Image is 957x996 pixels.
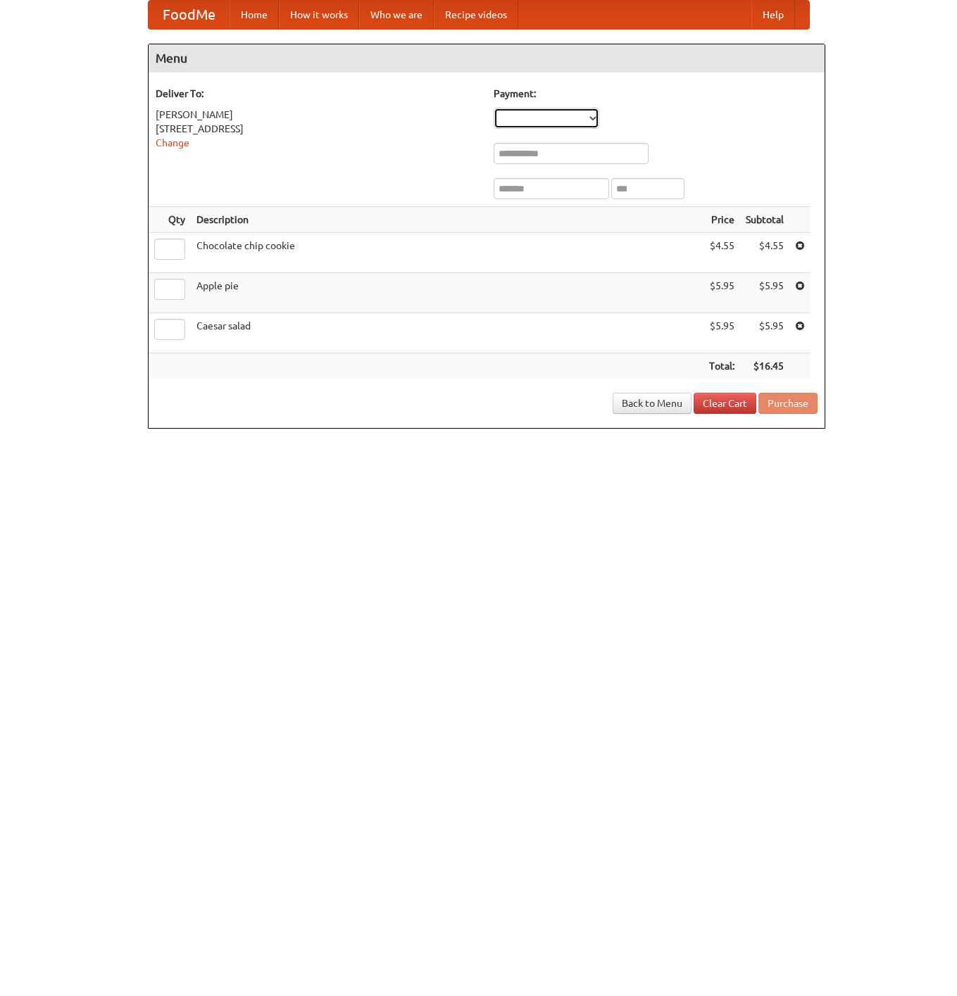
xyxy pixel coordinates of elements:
a: Back to Menu [613,393,692,414]
div: [STREET_ADDRESS] [156,122,480,136]
th: Subtotal [740,207,789,233]
td: Chocolate chip cookie [191,233,703,273]
a: How it works [279,1,359,29]
a: Help [751,1,795,29]
h5: Payment: [494,87,818,101]
td: Caesar salad [191,313,703,353]
a: Who we are [359,1,434,29]
h4: Menu [149,44,825,73]
td: $4.55 [740,233,789,273]
td: Apple pie [191,273,703,313]
a: FoodMe [149,1,230,29]
th: Qty [149,207,191,233]
a: Clear Cart [694,393,756,414]
th: Total: [703,353,740,379]
a: Home [230,1,279,29]
td: $5.95 [703,313,740,353]
a: Recipe videos [434,1,518,29]
td: $5.95 [740,313,789,353]
div: [PERSON_NAME] [156,108,480,122]
h5: Deliver To: [156,87,480,101]
td: $5.95 [740,273,789,313]
td: $5.95 [703,273,740,313]
button: Purchase [758,393,818,414]
th: $16.45 [740,353,789,379]
a: Change [156,137,189,149]
td: $4.55 [703,233,740,273]
th: Description [191,207,703,233]
th: Price [703,207,740,233]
